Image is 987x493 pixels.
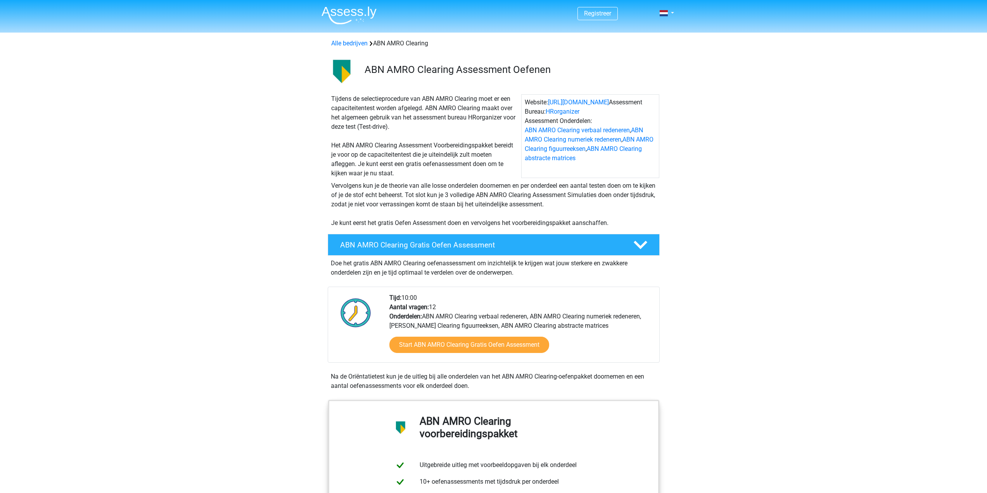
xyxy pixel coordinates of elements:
div: Tijdens de selectieprocedure van ABN AMRO Clearing moet er een capaciteitentest worden afgelegd. ... [328,94,521,178]
img: Assessly [322,6,377,24]
a: HRorganizer [546,108,579,115]
a: Registreer [584,10,611,17]
b: Aantal vragen: [389,303,429,311]
div: Website: Assessment Bureau: Assessment Onderdelen: , , , [521,94,659,178]
div: ABN AMRO Clearing [328,39,659,48]
a: ABN AMRO Clearing Gratis Oefen Assessment [325,234,663,256]
b: Tijd: [389,294,401,301]
div: 10:00 12 ABN AMRO Clearing verbaal redeneren, ABN AMRO Clearing numeriek redeneren, [PERSON_NAME]... [384,293,659,362]
a: Start ABN AMRO Clearing Gratis Oefen Assessment [389,337,549,353]
div: Doe het gratis ABN AMRO Clearing oefenassessment om inzichtelijk te krijgen wat jouw sterkere en ... [328,256,660,277]
div: Na de Oriëntatietest kun je de uitleg bij alle onderdelen van het ABN AMRO Clearing-oefenpakket d... [328,372,660,391]
img: Klok [336,293,375,332]
div: Vervolgens kun je de theorie van alle losse onderdelen doornemen en per onderdeel een aantal test... [328,181,659,228]
h4: ABN AMRO Clearing Gratis Oefen Assessment [340,240,621,249]
h3: ABN AMRO Clearing Assessment Oefenen [365,64,653,76]
a: [URL][DOMAIN_NAME] [548,99,609,106]
a: Alle bedrijven [331,40,368,47]
b: Onderdelen: [389,313,422,320]
a: ABN AMRO Clearing verbaal redeneren [525,126,630,134]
